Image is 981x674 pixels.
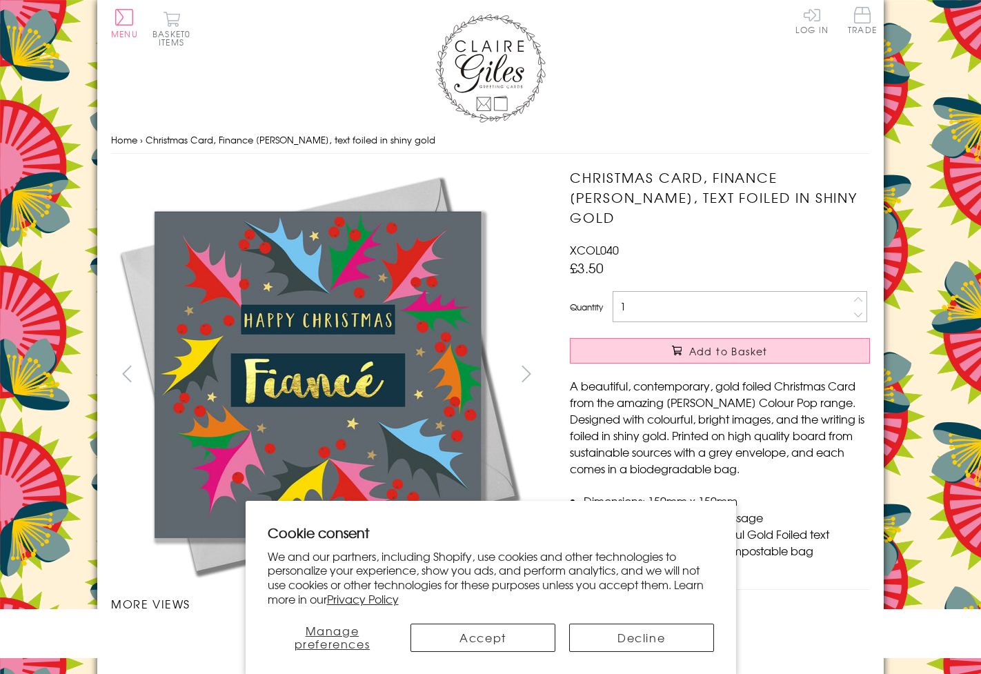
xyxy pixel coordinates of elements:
[435,14,546,123] img: Claire Giles Greetings Cards
[152,11,190,46] button: Basket0 items
[570,258,604,277] span: £3.50
[570,301,603,313] label: Quantity
[268,549,714,606] p: We and our partners, including Shopify, use cookies and other technologies to personalize your ex...
[570,338,870,364] button: Add to Basket
[146,133,435,146] span: Christmas Card, Finance [PERSON_NAME], text foiled in shiny gold
[295,622,370,652] span: Manage preferences
[570,377,870,477] p: A beautiful, contemporary, gold foiled Christmas Card from the amazing [PERSON_NAME] Colour Pop r...
[111,28,138,40] span: Menu
[511,358,542,389] button: next
[795,7,829,34] a: Log In
[111,595,542,612] h3: More views
[268,523,714,542] h2: Cookie consent
[165,673,166,673] img: Christmas Card, Finance Bright Holly, text foiled in shiny gold
[111,126,870,155] nav: breadcrumbs
[570,241,619,258] span: XCOL040
[140,133,143,146] span: ›
[569,624,714,652] button: Decline
[570,168,870,227] h1: Christmas Card, Finance [PERSON_NAME], text foiled in shiny gold
[111,358,142,389] button: prev
[111,168,525,582] img: Christmas Card, Finance Bright Holly, text foiled in shiny gold
[848,7,877,37] a: Trade
[267,624,397,652] button: Manage preferences
[848,7,877,34] span: Trade
[327,591,399,607] a: Privacy Policy
[111,9,138,38] button: Menu
[584,493,870,509] li: Dimensions: 150mm x 150mm
[542,168,956,582] img: Christmas Card, Finance Bright Holly, text foiled in shiny gold
[689,344,768,358] span: Add to Basket
[410,624,555,652] button: Accept
[111,133,137,146] a: Home
[159,28,190,48] span: 0 items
